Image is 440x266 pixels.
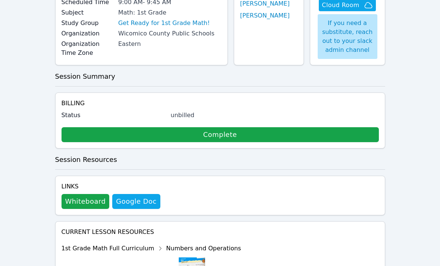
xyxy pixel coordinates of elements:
[118,40,221,49] div: Eastern
[62,228,379,237] h4: Current Lesson Resources
[62,99,379,108] h4: Billing
[62,19,114,28] label: Study Group
[62,29,114,38] label: Organization
[62,194,110,209] button: Whiteboard
[112,194,160,209] a: Google Doc
[62,111,166,120] label: Status
[55,155,385,165] h3: Session Resources
[318,15,377,59] div: If you need a substitute, reach out to your slack admin channel
[62,40,114,58] label: Organization Time Zone
[62,128,379,143] a: Complete
[240,12,290,21] a: [PERSON_NAME]
[171,111,379,120] div: unbilled
[118,9,221,18] div: Math: 1st Grade
[322,1,359,10] span: Cloud Room
[118,29,221,38] div: Wicomico County Public Schools
[62,182,160,191] h4: Links
[55,72,385,82] h3: Session Summary
[62,9,114,18] label: Subject
[118,19,210,28] a: Get Ready for 1st Grade Math!
[62,243,241,255] div: 1st Grade Math Full Curriculum Numbers and Operations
